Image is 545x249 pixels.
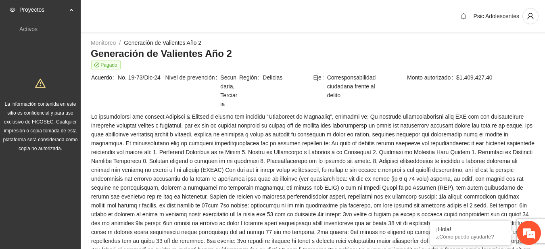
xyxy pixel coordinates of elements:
span: $1,409,427.40 [456,73,535,82]
div: Chatee con nosotros ahora [42,41,136,52]
button: bell [457,10,470,23]
span: Nivel de prevención [165,73,221,109]
span: / [119,40,121,46]
p: ¿Cómo puedo ayudarte? [436,234,505,240]
span: Eje [313,73,327,100]
h3: Generación de Valientes Año 2 [91,47,535,60]
span: check-circle [94,63,99,67]
span: No. 19-73/Dic-24 [118,73,164,82]
span: Corresponsabilidad ciudadana frente al delito [327,73,386,100]
div: Minimizar ventana de chat en vivo [132,4,152,23]
span: Secundaria, Terciaria [220,73,238,109]
a: Monitoreo [91,40,116,46]
span: Proyectos [19,2,67,18]
span: Psic Adolescentes [473,13,519,19]
span: Pagado [91,61,121,69]
button: user [522,8,539,24]
span: user [523,13,538,20]
span: Delicias [263,73,312,82]
a: Generación de Valientes Año 2 [124,40,201,46]
span: Monto autorizado [407,73,456,82]
textarea: Escriba su mensaje y pulse “Intro” [4,164,154,193]
span: Estamos en línea. [47,80,111,161]
div: ¡Hola! [436,226,505,232]
span: warning [35,78,46,88]
a: Activos [19,26,38,32]
span: La información contenida en este sitio es confidencial y para uso exclusivo de FICOSEC. Cualquier... [3,101,78,151]
span: bell [457,13,470,19]
span: Región [239,73,263,82]
span: eye [10,7,15,13]
span: Acuerdo [91,73,118,82]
